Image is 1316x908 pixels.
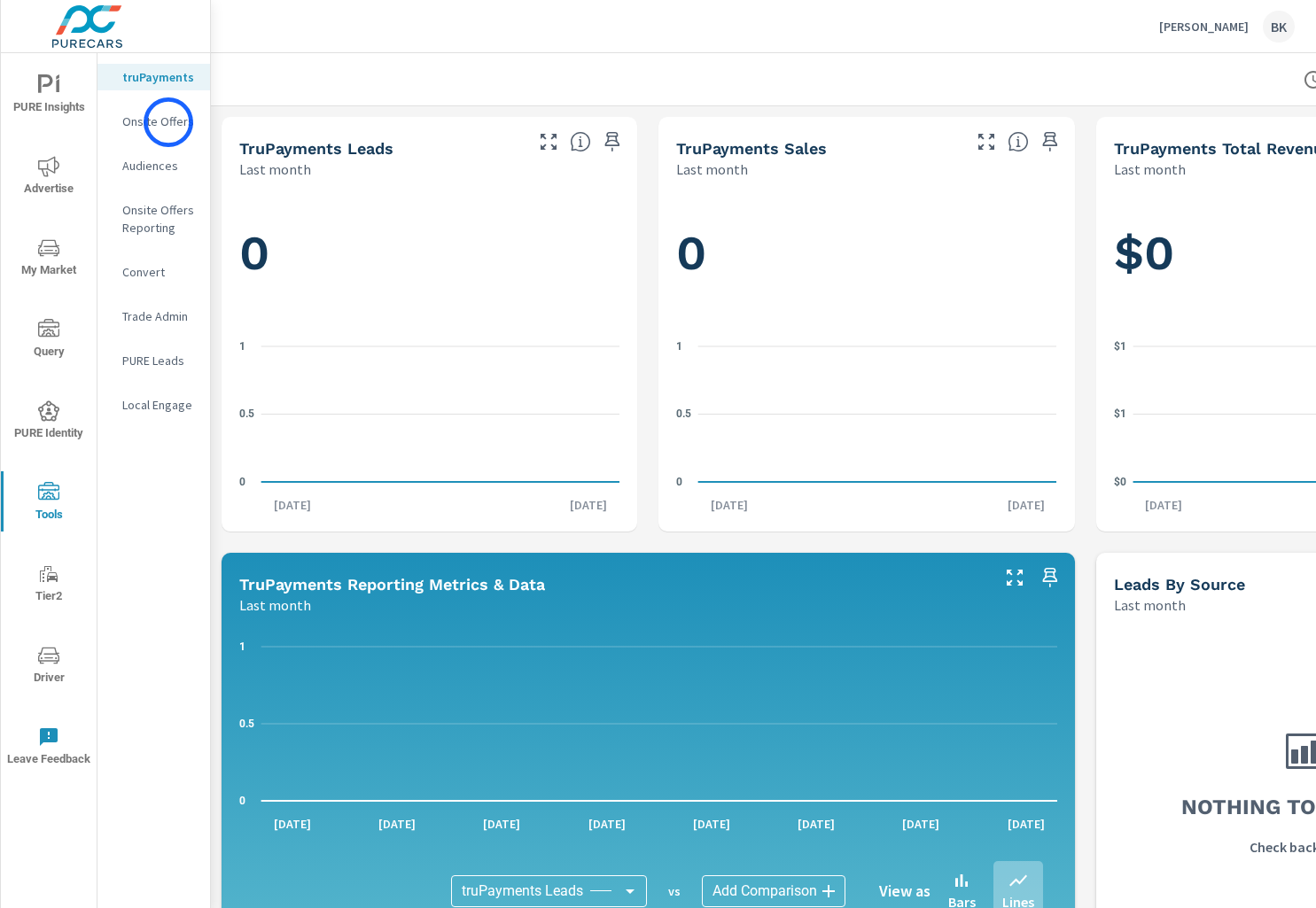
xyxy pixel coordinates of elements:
[122,68,196,86] p: truPayments
[122,113,196,130] p: Onsite Offers
[1001,563,1029,592] button: Make Fullscreen
[6,319,91,362] span: Query
[462,882,583,900] span: truPayments Leads
[1036,563,1064,592] span: Save this to your personalized report
[122,263,196,281] p: Convert
[534,128,563,156] button: Make Fullscreen
[1114,159,1186,180] p: Last month
[239,594,311,616] p: Last month
[6,645,91,688] span: Driver
[676,223,1056,283] h1: 0
[97,347,210,374] div: PURE Leads
[6,237,91,281] span: My Market
[6,156,91,199] span: Advertise
[239,223,619,283] h1: 0
[6,563,91,607] span: Tier2
[681,815,743,833] p: [DATE]
[1114,407,1126,420] text: $1
[1114,340,1126,353] text: $1
[97,392,210,418] div: Local Engage
[972,128,1001,156] button: Make Fullscreen
[598,128,627,156] span: Save this to your personalized report
[570,131,591,152] span: The number of truPayments leads.
[239,575,545,594] h5: truPayments Reporting Metrics & Data
[1263,11,1295,43] div: BK
[1,53,97,787] div: nav menu
[122,157,196,175] p: Audiences
[1008,131,1029,152] span: Number of sales matched to a truPayments lead. [Source: This data is sourced from the dealer's DM...
[239,640,245,653] text: 1
[1114,594,1186,616] p: Last month
[676,159,748,180] p: Last month
[97,303,210,330] div: Trade Admin
[261,815,323,833] p: [DATE]
[239,139,393,158] h5: truPayments Leads
[239,476,245,488] text: 0
[122,352,196,369] p: PURE Leads
[995,815,1057,833] p: [DATE]
[239,407,254,420] text: 0.5
[6,74,91,118] span: PURE Insights
[122,396,196,414] p: Local Engage
[239,159,311,180] p: Last month
[995,496,1057,514] p: [DATE]
[676,340,682,353] text: 1
[1036,128,1064,156] span: Save this to your personalized report
[890,815,952,833] p: [DATE]
[122,201,196,237] p: Onsite Offers Reporting
[702,875,845,907] div: Add Comparison
[1114,575,1245,594] h5: Leads By Source
[366,815,428,833] p: [DATE]
[97,108,210,135] div: Onsite Offers
[647,883,702,899] p: vs
[576,815,638,833] p: [DATE]
[6,482,91,525] span: Tools
[1133,496,1195,514] p: [DATE]
[676,407,691,420] text: 0.5
[239,340,245,353] text: 1
[97,152,210,179] div: Audiences
[713,882,817,900] span: Add Comparison
[785,815,847,833] p: [DATE]
[557,496,619,514] p: [DATE]
[451,875,647,907] div: truPayments Leads
[676,476,682,488] text: 0
[97,197,210,241] div: Onsite Offers Reporting
[6,726,91,770] span: Leave Feedback
[1159,19,1249,35] p: [PERSON_NAME]
[698,496,760,514] p: [DATE]
[471,815,533,833] p: [DATE]
[239,795,245,807] text: 0
[6,400,91,444] span: PURE Identity
[879,882,931,900] h6: View as
[97,259,210,285] div: Convert
[261,496,323,514] p: [DATE]
[122,307,196,325] p: Trade Admin
[239,718,254,730] text: 0.5
[676,139,827,158] h5: truPayments Sales
[1114,476,1126,488] text: $0
[97,64,210,90] div: truPayments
